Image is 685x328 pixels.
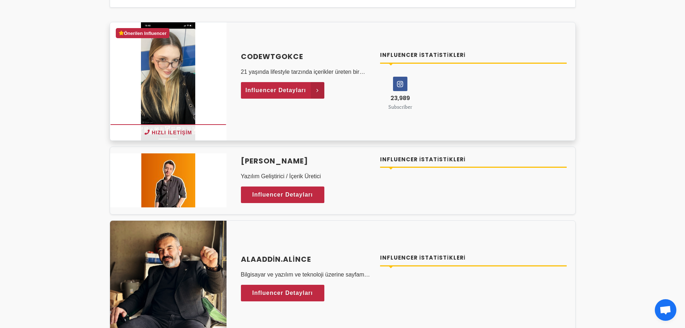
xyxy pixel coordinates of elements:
button: Hızlı İletişim [110,124,227,140]
span: Influencer Detayları [246,85,306,96]
h4: Influencer İstatistikleri [380,51,567,59]
p: Bilgisayar ve yazılım ve teknoloji üzerine sayfamı geliştirmek istiyorum. [241,270,372,279]
h4: Influencer İstatistikleri [380,156,567,164]
div: Önerilen Influencer [116,28,169,39]
span: 23,989 [391,94,410,102]
a: alaaddin.alince [241,254,372,265]
a: Influencer Detayları [241,187,325,203]
p: Yazılım Geliştirici / İçerik Üretici [241,172,372,181]
small: Subscriber [388,103,412,110]
h4: Influencer İstatistikleri [380,254,567,262]
span: Influencer Detayları [252,189,313,200]
a: codewtgokce [241,51,372,62]
p: 21 yaşında lifestyle tarzında içerikler üreten bir öğrenciyim! [DEMOGRAPHIC_DATA] çoğunluğu kadın... [241,68,372,76]
a: Influencer Detayları [241,82,325,99]
a: Açık sohbet [655,299,676,321]
span: Influencer Detayları [252,288,313,298]
a: Influencer Detayları [241,285,325,301]
a: [PERSON_NAME] [241,156,372,166]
